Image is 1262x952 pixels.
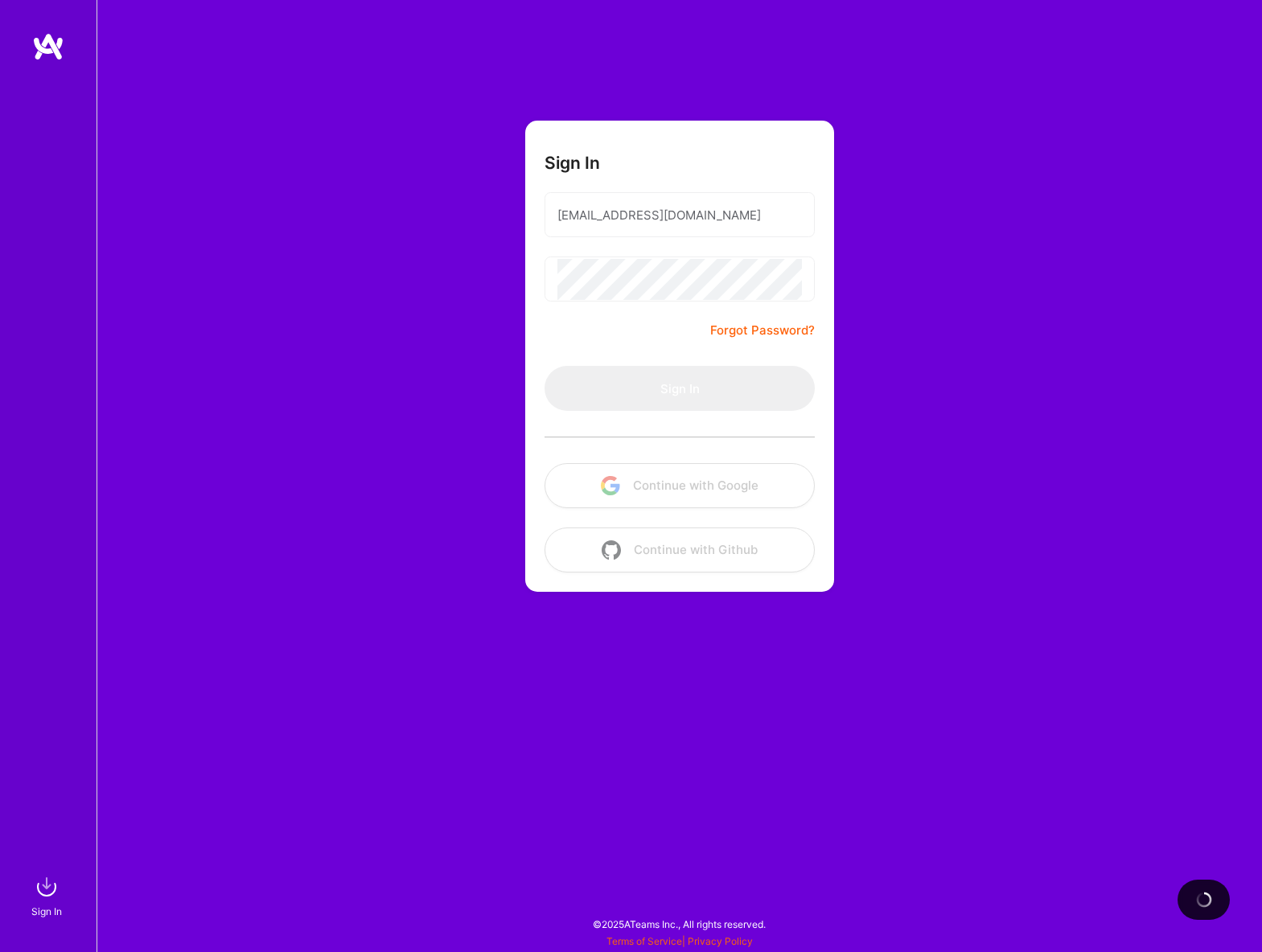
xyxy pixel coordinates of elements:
[97,904,1262,944] div: © 2025 ATeams Inc., All rights reserved.
[710,321,815,340] a: Forgot Password?
[545,366,815,411] button: Sign In
[602,540,621,560] img: icon
[32,32,64,61] img: logo
[34,871,63,920] a: sign inSign In
[1192,888,1215,911] img: loading
[557,195,802,236] input: Email...
[545,153,600,173] h3: Sign In
[606,935,682,947] a: Terms of Service
[601,476,620,495] img: icon
[545,527,815,572] button: Continue with Github
[606,935,753,947] span: |
[545,463,815,508] button: Continue with Google
[688,935,753,947] a: Privacy Policy
[31,903,62,920] div: Sign In
[31,871,63,903] img: sign in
